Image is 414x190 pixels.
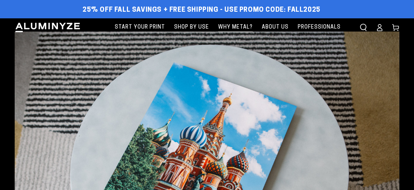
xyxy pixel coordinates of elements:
summary: Search our site [355,19,371,36]
a: Why Metal? [215,18,256,36]
a: Professionals [294,18,344,36]
a: About Us [258,18,292,36]
span: Why Metal? [218,23,253,32]
span: About Us [262,23,289,32]
a: Shop By Use [171,18,213,36]
img: Aluminyze [15,22,81,33]
span: Shop By Use [174,23,209,32]
span: Professionals [298,23,341,32]
span: Start Your Print [115,23,165,32]
a: Start Your Print [111,18,169,36]
span: 25% off FALL Savings + Free Shipping - Use Promo Code: FALL2025 [83,6,320,14]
